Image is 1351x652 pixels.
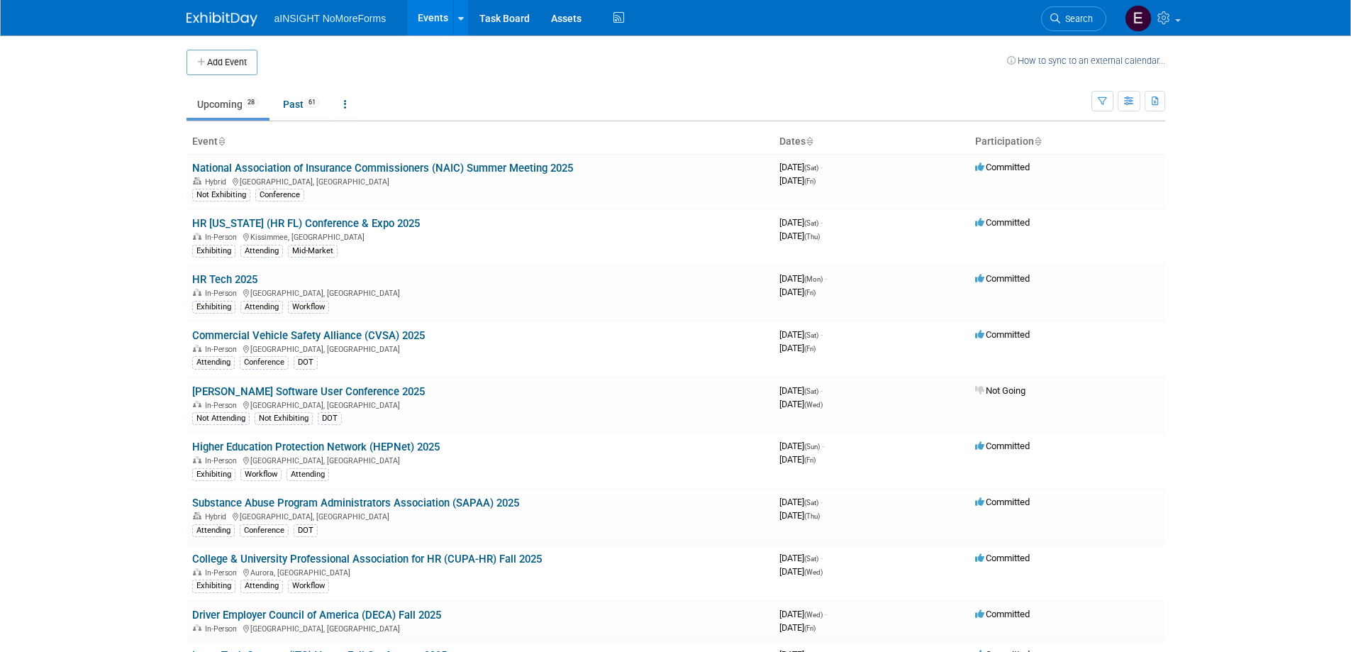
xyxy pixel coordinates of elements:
div: [GEOGRAPHIC_DATA], [GEOGRAPHIC_DATA] [192,287,768,298]
span: In-Person [205,233,241,242]
span: [DATE] [779,622,816,633]
span: Search [1060,13,1093,24]
span: [DATE] [779,343,816,353]
span: - [821,329,823,340]
span: aINSIGHT NoMoreForms [274,13,387,24]
th: Participation [969,130,1165,154]
span: Hybrid [205,177,230,187]
span: (Fri) [804,289,816,297]
span: Committed [975,441,1030,451]
span: Committed [975,609,1030,619]
span: Hybrid [205,512,230,521]
span: (Wed) [804,568,823,576]
a: Sort by Start Date [806,136,813,147]
th: Event [187,130,774,154]
div: Exhibiting [192,301,235,314]
div: Exhibiting [192,468,235,481]
span: [DATE] [779,329,823,340]
a: [PERSON_NAME] Software User Conference 2025 [192,385,425,398]
div: Aurora, [GEOGRAPHIC_DATA] [192,566,768,578]
span: (Wed) [804,401,823,409]
div: Workflow [240,468,282,481]
span: [DATE] [779,497,823,507]
a: Upcoming28 [187,91,269,118]
div: Attending [192,524,235,537]
span: [DATE] [779,454,816,465]
span: In-Person [205,401,241,410]
span: (Fri) [804,456,816,464]
div: [GEOGRAPHIC_DATA], [GEOGRAPHIC_DATA] [192,622,768,634]
span: [DATE] [779,217,823,228]
a: How to sync to an external calendar... [1007,55,1165,66]
span: 28 [243,97,259,108]
a: HR [US_STATE] (HR FL) Conference & Expo 2025 [192,217,420,230]
span: [DATE] [779,510,820,521]
span: In-Person [205,345,241,354]
span: [DATE] [779,175,816,186]
div: [GEOGRAPHIC_DATA], [GEOGRAPHIC_DATA] [192,510,768,521]
span: 61 [304,97,320,108]
div: DOT [318,412,342,425]
span: - [821,162,823,172]
span: [DATE] [779,231,820,241]
span: - [822,441,824,451]
a: National Association of Insurance Commissioners (NAIC) Summer Meeting 2025 [192,162,573,175]
div: Not Attending [192,412,250,425]
span: (Mon) [804,275,823,283]
img: In-Person Event [193,345,201,352]
img: In-Person Event [193,568,201,575]
div: Attending [287,468,329,481]
span: (Fri) [804,624,816,632]
a: Search [1041,6,1106,31]
span: (Thu) [804,233,820,241]
div: DOT [294,524,318,537]
div: Attending [240,245,283,258]
div: [GEOGRAPHIC_DATA], [GEOGRAPHIC_DATA] [192,343,768,354]
a: Substance Abuse Program Administrators Association (SAPAA) 2025 [192,497,519,509]
div: Attending [240,301,283,314]
span: (Sat) [804,555,818,563]
img: Hybrid Event [193,512,201,519]
span: Committed [975,553,1030,563]
a: College & University Professional Association for HR (CUPA-HR) Fall 2025 [192,553,542,565]
span: (Sat) [804,331,818,339]
span: [DATE] [779,385,823,396]
div: [GEOGRAPHIC_DATA], [GEOGRAPHIC_DATA] [192,175,768,187]
span: (Fri) [804,345,816,353]
a: Sort by Participation Type [1034,136,1041,147]
span: (Fri) [804,177,816,185]
span: - [821,385,823,396]
img: ExhibitDay [187,12,257,26]
span: (Sat) [804,387,818,395]
div: Not Exhibiting [255,412,313,425]
img: In-Person Event [193,624,201,631]
a: HR Tech 2025 [192,273,257,286]
span: - [825,609,827,619]
span: [DATE] [779,553,823,563]
span: Committed [975,329,1030,340]
div: [GEOGRAPHIC_DATA], [GEOGRAPHIC_DATA] [192,454,768,465]
span: (Sat) [804,499,818,507]
div: Conference [255,189,304,201]
div: Exhibiting [192,245,235,258]
span: - [825,273,827,284]
img: Hybrid Event [193,177,201,184]
span: In-Person [205,456,241,465]
span: Committed [975,497,1030,507]
span: [DATE] [779,287,816,297]
div: Kissimmee, [GEOGRAPHIC_DATA] [192,231,768,242]
div: Conference [240,356,289,369]
div: Mid-Market [288,245,338,258]
span: Committed [975,217,1030,228]
img: In-Person Event [193,233,201,240]
span: (Sat) [804,219,818,227]
div: Attending [192,356,235,369]
span: - [821,217,823,228]
span: (Thu) [804,512,820,520]
a: Past61 [272,91,330,118]
span: (Wed) [804,611,823,619]
span: In-Person [205,289,241,298]
div: Conference [240,524,289,537]
a: Driver Employer Council of America (DECA) Fall 2025 [192,609,441,621]
span: [DATE] [779,566,823,577]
